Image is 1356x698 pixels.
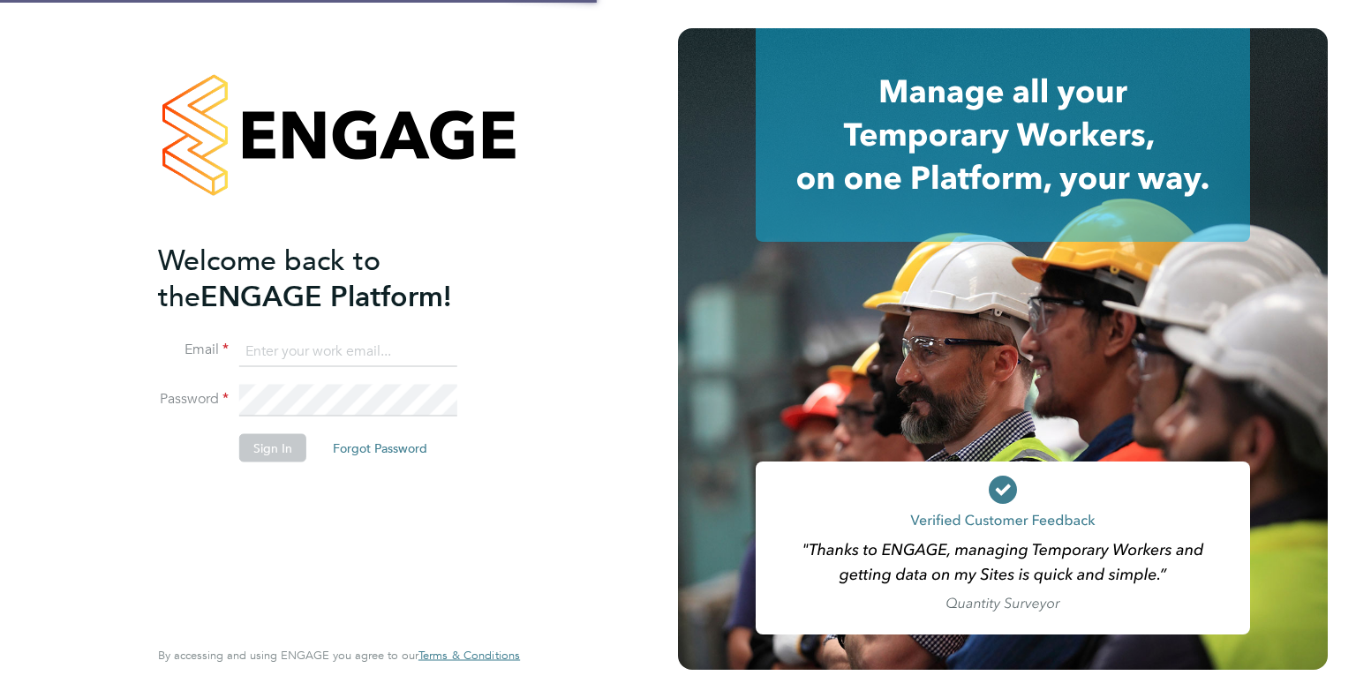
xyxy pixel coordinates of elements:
[158,648,520,663] span: By accessing and using ENGAGE you agree to our
[158,243,380,313] span: Welcome back to the
[418,648,520,663] span: Terms & Conditions
[239,335,457,367] input: Enter your work email...
[158,242,502,314] h2: ENGAGE Platform!
[158,341,229,359] label: Email
[418,649,520,663] a: Terms & Conditions
[319,434,441,462] button: Forgot Password
[239,434,306,462] button: Sign In
[158,390,229,409] label: Password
